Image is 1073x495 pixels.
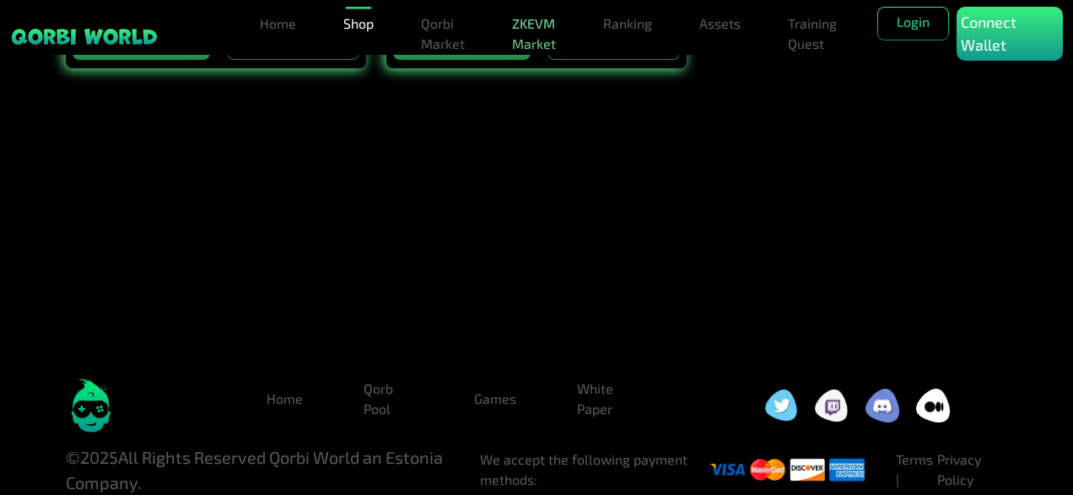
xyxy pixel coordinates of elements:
[66,444,453,495] p: © 2025 All Rights Reserved Qorbi World an Estonia Company.
[790,455,825,485] img: visa
[693,7,747,40] a: Assets
[750,455,785,485] img: visa
[253,7,303,40] a: Home
[916,389,950,422] img: social icon
[829,455,865,485] img: visa
[865,389,899,422] img: social icon
[710,455,746,485] img: visa
[961,11,1059,56] p: Connect Wallet
[461,382,530,416] a: Games
[764,389,798,422] img: social icon
[877,7,949,40] button: Login
[337,7,380,40] a: Shop
[815,389,849,422] img: social icon
[66,379,116,433] img: logo
[505,7,563,61] a: ZKEVM Market
[937,451,981,487] a: Privacy Policy
[896,451,933,487] a: Terms |
[253,382,316,416] a: Home
[350,372,427,426] a: Qorb Pool
[781,7,844,61] a: Training Quest
[10,27,159,46] img: sticky brand-logo
[563,372,653,426] a: White Paper
[414,7,472,61] a: Qorbi Market
[480,449,710,490] li: We accept the following payment methods:
[596,7,659,40] a: Ranking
